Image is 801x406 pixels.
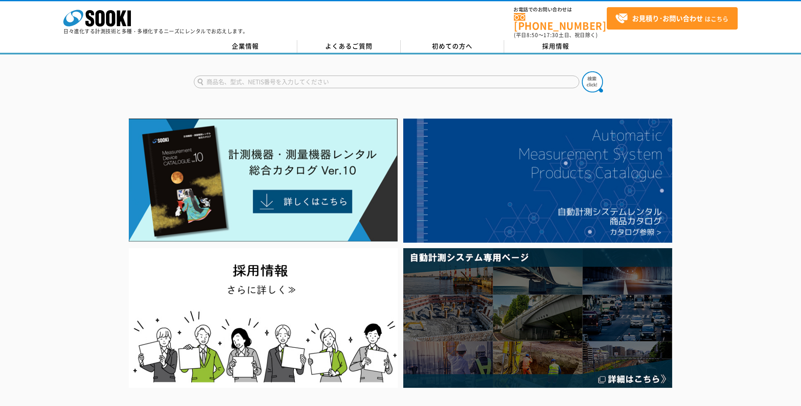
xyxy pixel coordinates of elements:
span: 8:50 [527,31,538,39]
strong: お見積り･お問い合わせ [632,13,703,23]
input: 商品名、型式、NETIS番号を入力してください [194,76,579,88]
a: お見積り･お問い合わせはこちら [607,7,738,30]
a: 採用情報 [504,40,608,53]
a: [PHONE_NUMBER] [514,13,607,30]
p: 日々進化する計測技術と多種・多様化するニーズにレンタルでお応えします。 [63,29,248,34]
span: 17:30 [543,31,559,39]
img: 自動計測システムカタログ [403,119,672,243]
a: 初めての方へ [401,40,504,53]
img: SOOKI recruit [129,248,398,388]
span: はこちら [615,12,728,25]
a: 企業情報 [194,40,297,53]
span: お電話でのお問い合わせは [514,7,607,12]
a: よくあるご質問 [297,40,401,53]
img: 自動計測システム専用ページ [403,248,672,388]
span: 初めての方へ [432,41,472,51]
img: Catalog Ver10 [129,119,398,242]
img: btn_search.png [582,71,603,92]
span: (平日 ～ 土日、祝日除く) [514,31,597,39]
